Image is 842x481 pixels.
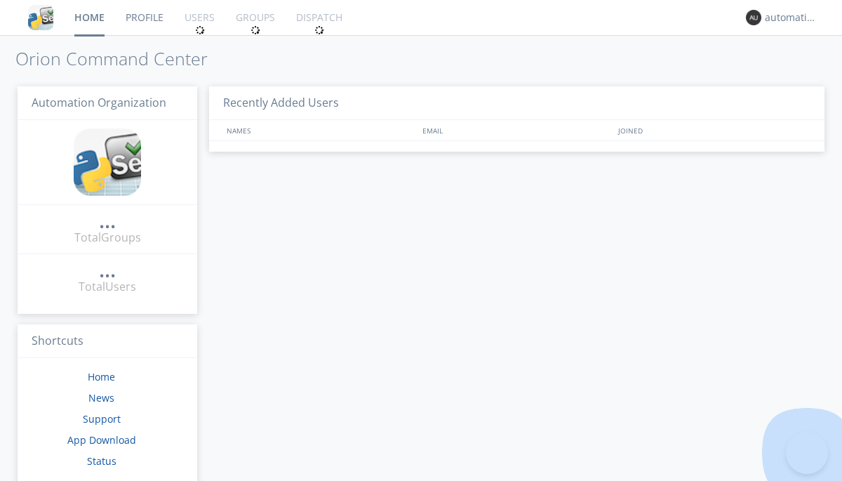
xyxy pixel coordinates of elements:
[99,213,116,228] div: ...
[28,5,53,30] img: cddb5a64eb264b2086981ab96f4c1ba7
[74,230,141,246] div: Total Groups
[765,11,817,25] div: automation+atlas0015
[195,25,205,35] img: spin.svg
[786,432,828,474] iframe: Toggle Customer Support
[83,412,121,426] a: Support
[74,129,141,196] img: cddb5a64eb264b2086981ab96f4c1ba7
[419,120,615,140] div: EMAIL
[99,263,116,279] a: ...
[87,454,116,468] a: Status
[99,263,116,277] div: ...
[209,86,824,121] h3: Recently Added Users
[314,25,324,35] img: spin.svg
[746,10,761,25] img: 373638.png
[79,279,136,295] div: Total Users
[615,120,811,140] div: JOINED
[88,391,114,404] a: News
[88,370,115,383] a: Home
[223,120,415,140] div: NAMES
[67,433,136,447] a: App Download
[18,324,197,359] h3: Shortcuts
[250,25,260,35] img: spin.svg
[99,213,116,230] a: ...
[32,95,166,110] span: Automation Organization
